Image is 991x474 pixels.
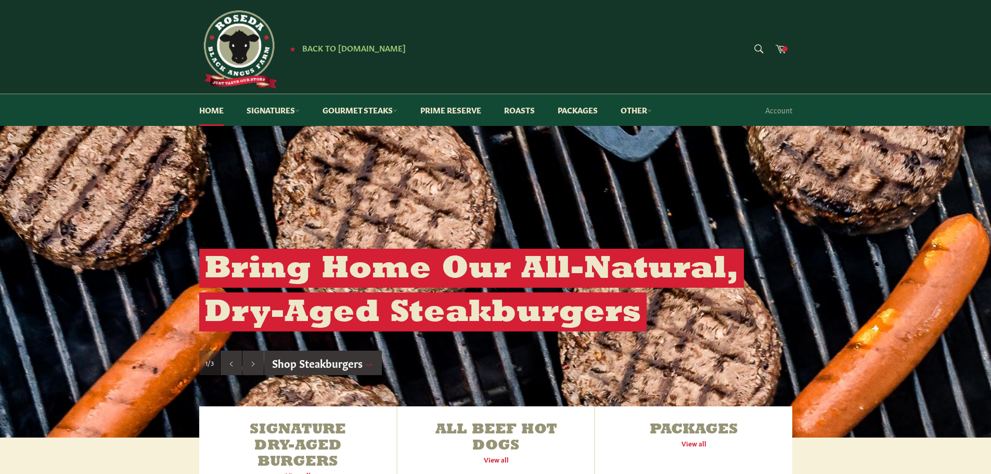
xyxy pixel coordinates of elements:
[410,94,492,126] a: Prime Reserve
[221,351,242,376] button: Previous slide
[312,94,408,126] a: Gourmet Steaks
[242,351,264,376] button: Next slide
[364,355,375,370] span: →
[290,44,295,53] span: ★
[610,94,662,126] a: Other
[189,94,234,126] a: Home
[205,358,214,367] span: 1/3
[199,249,744,331] h2: Bring Home Our All-Natural, Dry-Aged Steakburgers
[285,44,406,53] a: ★ Back to [DOMAIN_NAME]
[199,10,277,88] img: Roseda Beef
[302,42,406,53] span: Back to [DOMAIN_NAME]
[547,94,608,126] a: Packages
[760,95,797,125] a: Account
[199,351,220,376] div: Slide 1, current
[494,94,545,126] a: Roasts
[236,94,310,126] a: Signatures
[264,351,382,376] a: Shop Steakburgers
